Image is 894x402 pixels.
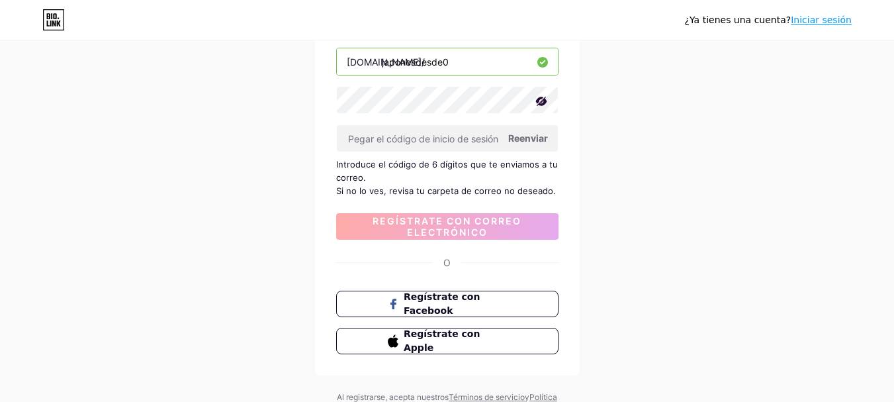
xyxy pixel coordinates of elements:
[336,185,556,196] font: Si no lo ves, revisa tu carpeta de correo no deseado.
[404,328,480,353] font: Regístrate con Apple
[508,132,548,144] font: Reenviar
[336,291,559,317] button: Regístrate con Facebook
[404,291,480,316] font: Regístrate con Facebook
[685,15,791,25] font: ¿Ya tienes una cuenta?
[336,213,559,240] button: Regístrate con correo electrónico
[791,15,852,25] a: Iniciar sesión
[525,392,529,402] font: y
[336,159,558,183] font: Introduce el código de 6 dígitos que te enviamos a tu correo.
[443,257,451,268] font: O
[347,56,425,68] font: [DOMAIN_NAME]/
[373,215,521,238] font: Regístrate con correo electrónico
[449,392,525,402] a: Términos de servicio
[337,392,449,402] font: Al registrarse, acepta nuestros
[337,125,558,152] input: Pegar el código de inicio de sesión
[336,328,559,354] button: Regístrate con Apple
[337,48,558,75] input: nombre de usuario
